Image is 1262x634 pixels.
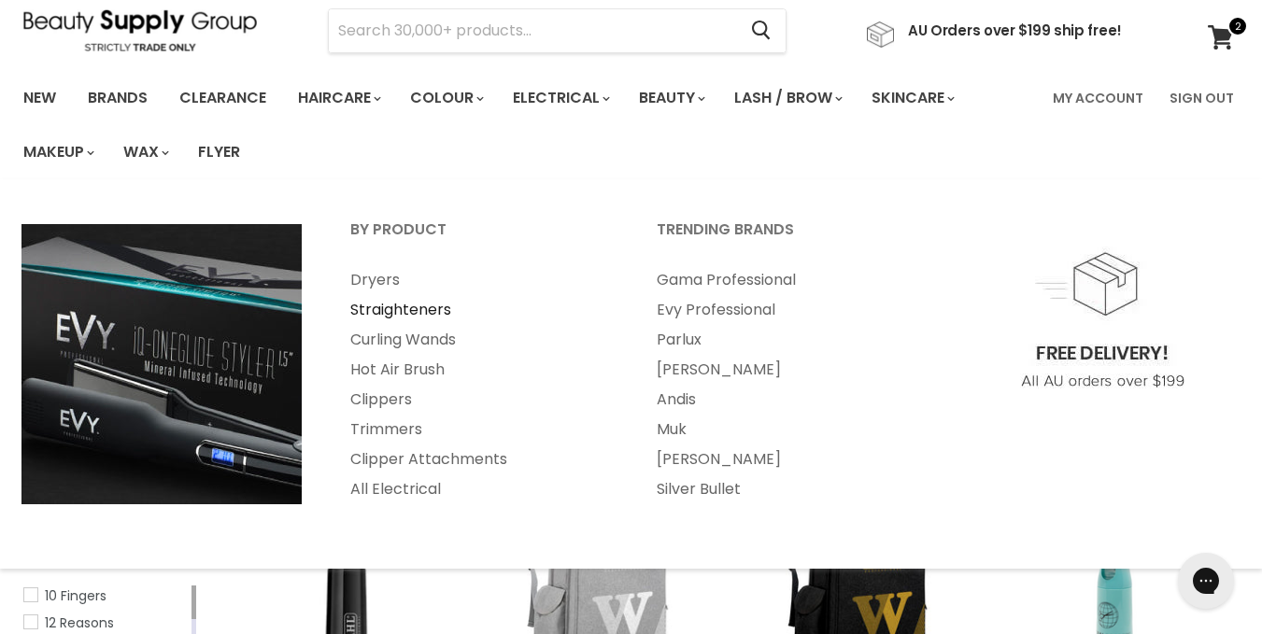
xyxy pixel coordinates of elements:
a: Haircare [284,78,392,118]
ul: Main menu [327,265,630,504]
ul: Main menu [633,265,936,504]
a: Makeup [9,133,106,172]
a: [PERSON_NAME] [633,355,936,385]
a: Sign Out [1158,78,1245,118]
a: Electrical [499,78,621,118]
a: All Electrical [327,474,630,504]
a: Gama Professional [633,265,936,295]
form: Product [328,8,787,53]
a: Clippers [327,385,630,415]
a: [PERSON_NAME] [633,444,936,474]
a: Skincare [858,78,966,118]
a: Wax [109,133,180,172]
a: 12 Reasons [23,613,188,633]
button: Search [736,9,786,52]
iframe: Gorgias live chat messenger [1169,546,1243,615]
a: By Product [327,215,630,261]
a: Parlux [633,325,936,355]
a: My Account [1042,78,1155,118]
a: Flyer [184,133,254,172]
ul: Main menu [9,71,1042,179]
a: Straighteners [327,295,630,325]
a: Evy Professional [633,295,936,325]
a: Trending Brands [633,215,936,261]
a: Dryers [327,265,630,295]
a: Lash / Brow [720,78,854,118]
a: Colour [396,78,495,118]
a: Silver Bullet [633,474,936,504]
a: 10 Fingers [23,585,188,606]
a: Clipper Attachments [327,444,630,474]
span: 12 Reasons [45,613,114,632]
a: Curling Wands [327,325,630,355]
a: Andis [633,385,936,415]
a: Brands [74,78,162,118]
a: Hot Air Brush [327,355,630,385]
input: Search [329,9,736,52]
a: New [9,78,70,118]
a: Muk [633,415,936,444]
a: Beauty [625,78,716,118]
span: 10 Fingers [45,586,106,605]
a: Trimmers [327,415,630,444]
a: Clearance [165,78,280,118]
